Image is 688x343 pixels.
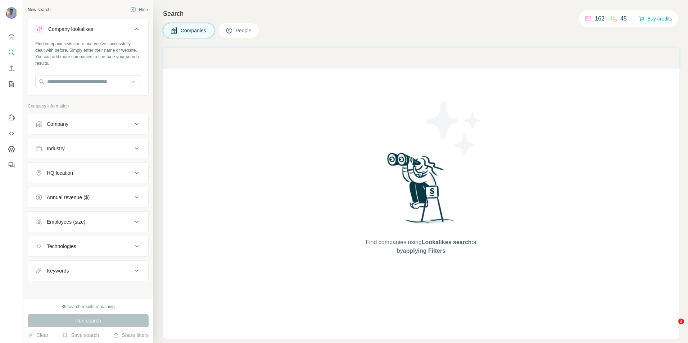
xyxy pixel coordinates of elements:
iframe: Banner [163,48,679,67]
button: Save search [62,331,99,339]
button: Feedback [6,159,17,171]
button: HQ location [28,164,148,182]
button: Enrich CSV [6,62,17,75]
button: Keywords [28,262,148,279]
button: Buy credits [639,14,672,24]
button: Annual revenue ($) [28,189,148,206]
div: Company lookalikes [48,26,93,33]
div: HQ location [47,169,73,177]
div: Keywords [47,267,69,274]
span: People [236,27,252,34]
span: applying Filters [403,248,445,254]
p: Company information [28,103,149,109]
button: Use Surfe API [6,127,17,140]
button: Company [28,115,148,133]
button: Dashboard [6,143,17,156]
img: Surfe Illustration - Woman searching with binoculars [384,151,459,231]
button: My lists [6,78,17,91]
span: Lookalikes search [422,239,472,245]
p: 45 [620,14,627,23]
button: Industry [28,140,148,157]
div: Employees (size) [47,218,85,225]
button: Technologies [28,238,148,255]
div: New search [28,6,50,13]
button: Quick start [6,30,17,43]
iframe: Intercom live chat [664,319,681,336]
span: 2 [678,319,684,324]
button: Employees (size) [28,213,148,230]
h4: Search [163,9,679,19]
div: Technologies [47,243,76,250]
span: Find companies using or by [363,238,479,255]
img: Surfe Illustration - Stars [421,96,486,161]
button: Search [6,46,17,59]
div: Annual revenue ($) [47,194,90,201]
div: Company [47,120,68,128]
button: Hide [125,4,153,15]
div: 89 search results remaining [62,303,114,310]
span: Companies [181,27,207,34]
button: Share filters [113,331,149,339]
button: Company lookalikes [28,20,148,41]
div: Industry [47,145,65,152]
button: Clear [28,331,48,339]
p: 162 [595,14,605,23]
img: Avatar [6,7,17,19]
button: Use Surfe on LinkedIn [6,111,17,124]
div: Find companies similar to one you've successfully dealt with before. Simply enter their name or w... [35,41,141,67]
